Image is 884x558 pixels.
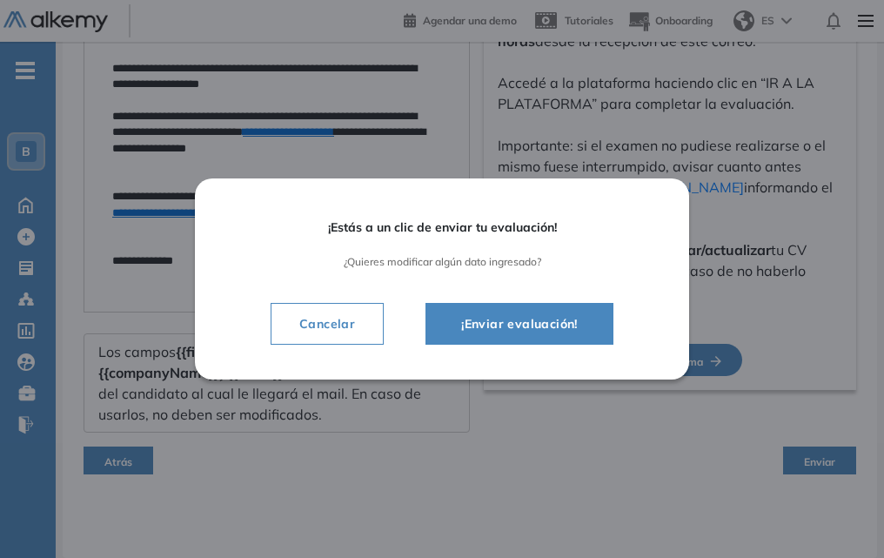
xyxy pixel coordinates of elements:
[244,220,640,235] span: ¡Estás a un clic de enviar tu evaluación!
[285,313,369,334] span: Cancelar
[447,313,592,334] span: ¡Enviar evaluación!
[244,256,640,268] span: ¿Quieres modificar algún dato ingresado?
[271,303,384,345] button: Cancelar
[425,303,613,345] button: ¡Enviar evaluación!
